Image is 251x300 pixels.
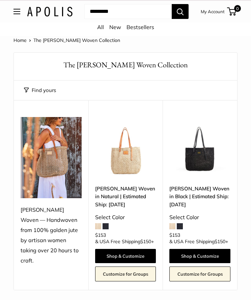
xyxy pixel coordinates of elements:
img: Mercado Woven in Natural | Estimated Ship: Oct. 19th [95,117,156,178]
a: [PERSON_NAME] Woven in Black | Estimated Ship: [DATE] [169,185,230,208]
img: Mercado Woven in Black | Estimated Ship: Oct. 19th [169,117,230,178]
h1: The [PERSON_NAME] Woven Collection [24,60,227,70]
button: Search [172,4,189,19]
button: Filter collection [24,86,56,95]
div: Select Color [95,212,156,223]
span: $150 [215,238,225,245]
a: Shop & Customize [95,249,156,263]
a: My Account [201,7,225,16]
span: The [PERSON_NAME] Woven Collection [33,37,120,43]
input: Search... [84,4,172,19]
span: $153 [169,232,180,238]
a: Mercado Woven in Black | Estimated Ship: Oct. 19thMercado Woven in Black | Estimated Ship: Oct. 19th [169,117,230,178]
nav: Breadcrumb [13,36,120,45]
a: Mercado Woven in Natural | Estimated Ship: Oct. 19thMercado Woven in Natural | Estimated Ship: Oc... [95,117,156,178]
button: Open menu [13,9,20,14]
a: New [109,24,121,30]
span: $150 [140,238,151,245]
a: [PERSON_NAME] Woven in Natural | Estimated Ship: [DATE] [95,185,156,208]
span: 0 [234,5,241,12]
img: Apolis [27,7,73,17]
a: All [97,24,104,30]
a: Home [13,37,27,43]
a: Shop & Customize [169,249,230,263]
div: Select Color [169,212,230,223]
img: Mercado Woven — Handwoven from 100% golden jute by artisan women taking over 20 hours to craft. [21,117,82,199]
a: Customize for Groups [95,267,156,281]
a: Customize for Groups [169,267,230,281]
a: 0 [228,7,236,16]
span: $153 [95,232,106,238]
span: & USA Free Shipping + [95,239,154,244]
div: [PERSON_NAME] Woven — Handwoven from 100% golden jute by artisan women taking over 20 hours to cr... [21,205,82,266]
a: Bestsellers [127,24,154,30]
span: & USA Free Shipping + [169,239,228,244]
